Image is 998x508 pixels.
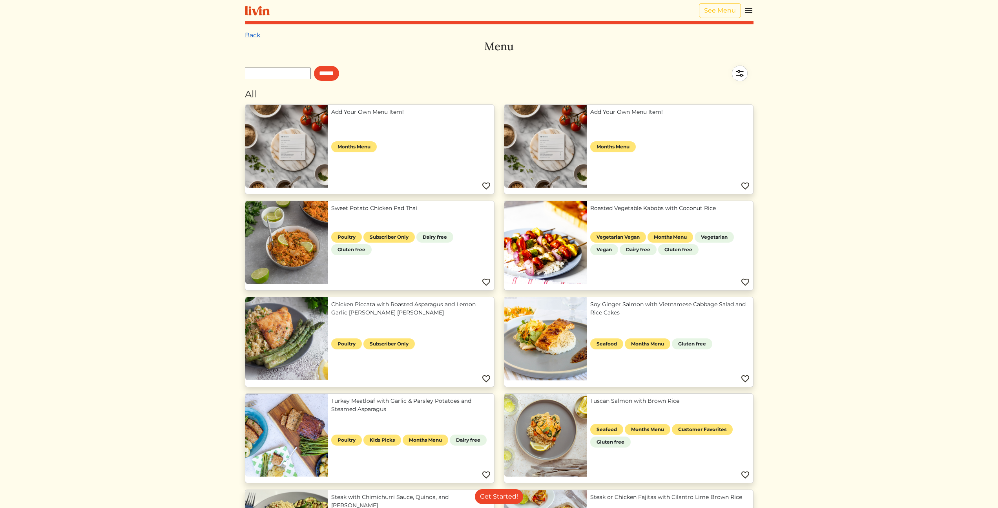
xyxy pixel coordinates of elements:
img: Favorite menu item [741,470,750,480]
img: Favorite menu item [741,181,750,191]
img: Favorite menu item [482,278,491,287]
a: Add Your Own Menu Item! [590,108,750,116]
a: Soy Ginger Salmon with Vietnamese Cabbage Salad and Rice Cakes [590,300,750,317]
a: Add Your Own Menu Item! [331,108,491,116]
img: livin-logo-a0d97d1a881af30f6274990eb6222085a2533c92bbd1e4f22c21b4f0d0e3210c.svg [245,6,270,16]
a: Get Started! [475,489,523,504]
div: All [245,87,754,101]
img: Favorite menu item [482,374,491,384]
a: Turkey Meatloaf with Garlic & Parsley Potatoes and Steamed Asparagus [331,397,491,413]
img: Favorite menu item [482,181,491,191]
img: Favorite menu item [741,278,750,287]
a: See Menu [699,3,741,18]
a: Sweet Potato Chicken Pad Thai [331,204,491,212]
a: Chicken Piccata with Roasted Asparagus and Lemon Garlic [PERSON_NAME] [PERSON_NAME] [331,300,491,317]
img: Favorite menu item [482,470,491,480]
a: Back [245,31,261,39]
a: Tuscan Salmon with Brown Rice [590,397,750,405]
h3: Menu [245,40,754,53]
img: menu_hamburger-cb6d353cf0ecd9f46ceae1c99ecbeb4a00e71ca567a856bd81f57e9d8c17bb26.svg [744,6,754,15]
a: Roasted Vegetable Kabobs with Coconut Rice [590,204,750,212]
img: Favorite menu item [741,374,750,384]
img: filter-5a7d962c2457a2d01fc3f3b070ac7679cf81506dd4bc827d76cf1eb68fb85cd7.svg [726,60,754,87]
